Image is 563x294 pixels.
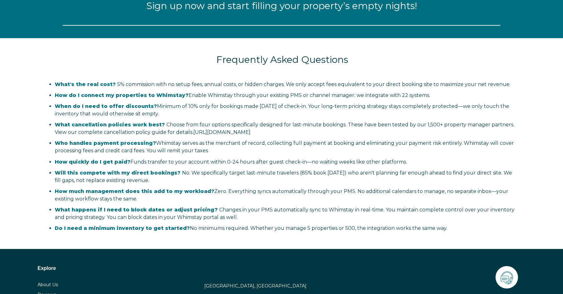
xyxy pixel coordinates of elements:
[204,283,307,289] a: [GEOGRAPHIC_DATA], [GEOGRAPHIC_DATA]
[55,81,510,87] span: 5% commission with no setup fees, annual costs, or hidden charges. We only accept fees equivalent...
[55,103,157,109] strong: When do I need to offer discounts?
[157,103,198,109] span: Minimum of 10%
[55,159,407,165] span: Funds transfer to your account within 0-24 hours after guest check-in—no waiting weeks like other...
[55,225,190,231] strong: Do I need a minimum inventory to get started?
[55,122,514,135] span: Choose from four options specifically designed for last-minute bookings. These have been tested b...
[55,188,214,194] strong: How much management does this add to my workload?
[494,265,519,290] img: icons-21
[38,266,56,271] span: Explore
[55,170,180,176] span: Will this compete with my direct bookings?
[55,225,447,231] span: No minimums required. Whether you manage 5 properties or 500, the integration works the same way.
[55,140,514,154] span: Whimstay serves as the merchant of record, collecting full payment at booking and eliminating you...
[55,92,189,98] strong: How do I connect my properties to Whimstay?
[216,54,348,65] span: Frequently Asked Questions
[55,92,430,98] span: Enable Whimstay through your existing PMS or channel manager; we integrate with 22 systems.
[55,159,130,165] strong: How quickly do I get paid?
[55,122,165,128] span: What cancellation policies work best?
[55,103,509,117] span: only for bookings made [DATE] of check-in. Your long-term pricing strategy stays completely prote...
[55,140,156,146] strong: Who handles payment processing?
[55,170,512,183] span: No. We specifically target last-minute travelers (85% book [DATE]) who aren't planning far enough...
[55,188,508,202] span: Zero. Everything syncs automatically through your PMS. No additional calendars to manage, no sepa...
[55,207,218,213] span: What happens if I need to block dates or adjust pricing?
[38,282,58,287] a: About Us
[55,81,116,87] span: What's the real cost?
[55,207,515,220] span: Changes in your PMS automatically sync to Whimstay in real-time. You maintain complete control ov...
[193,129,251,135] a: Vínculo https://salespage.whimstay.com/cancellation-policy-options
